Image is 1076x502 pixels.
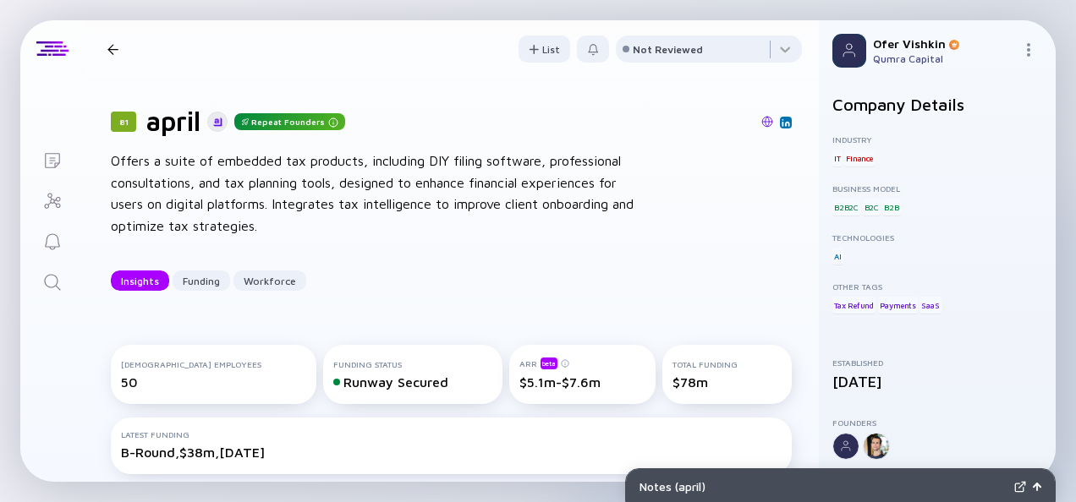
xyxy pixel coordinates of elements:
img: Menu [1022,43,1035,57]
div: $78m [672,374,782,390]
div: Funding [173,268,230,294]
div: Tax Refund [832,297,876,314]
div: [DEMOGRAPHIC_DATA] Employees [121,359,306,369]
img: Open Notes [1033,483,1041,491]
div: Founders [832,417,1042,428]
div: Finance [844,150,875,166]
div: B-Round, $38m, [DATE] [121,445,782,460]
div: Total Funding [672,359,782,369]
div: $5.1m-$7.6m [519,374,645,390]
div: Ofer Vishkin [873,36,1015,51]
img: Expand Notes [1014,481,1026,493]
div: Runway Secured [333,374,493,390]
button: List [519,35,570,63]
a: Reminders [20,220,84,260]
div: IT [832,150,843,166]
div: B2B [882,199,900,216]
div: SaaS [920,297,941,314]
img: april Linkedin Page [782,118,790,127]
div: Not Reviewed [633,43,703,56]
a: Investor Map [20,179,84,220]
div: Business Model [832,183,1042,194]
div: Industry [832,134,1042,145]
img: april Website [761,116,773,128]
h1: april [146,105,200,137]
div: Qumra Capital [873,52,1015,65]
div: B2C [863,199,881,216]
div: B2B2C [832,199,860,216]
button: Insights [111,270,169,291]
div: Repeat Founders [234,113,345,130]
div: Funding Status [333,359,493,369]
div: Payments [878,297,918,314]
h2: Company Details [832,95,1042,114]
button: Workforce [233,270,306,291]
div: Notes ( april ) [640,479,1007,494]
div: [DATE] [832,373,1042,390]
div: 81 [111,112,136,132]
a: Lists [20,139,84,179]
div: Offers a suite of embedded tax products, including DIY filing software, professional consultation... [111,150,652,237]
div: Insights [111,268,169,294]
div: Other Tags [832,281,1042,292]
div: AI [832,248,843,265]
div: Established [832,357,1042,368]
div: Workforce [233,268,306,294]
div: 50 [121,374,306,390]
img: Profile Picture [832,34,866,68]
button: Funding [173,270,230,291]
a: Search [20,260,84,301]
div: ARR [519,357,645,369]
div: beta [541,357,557,369]
div: Technologies [832,232,1042,243]
div: Latest Funding [121,429,782,439]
